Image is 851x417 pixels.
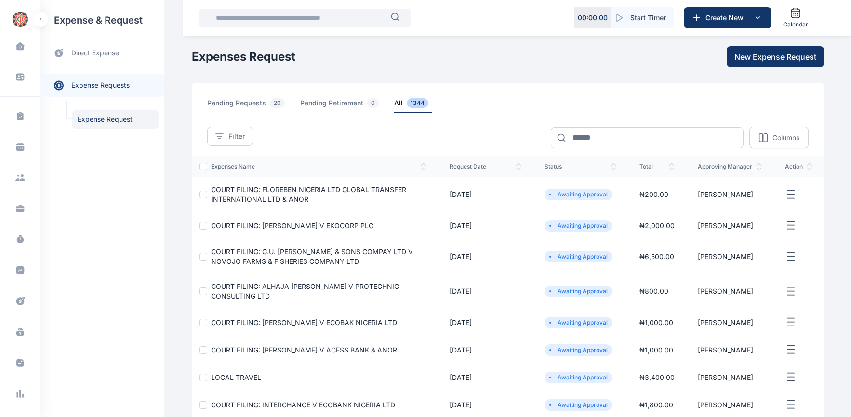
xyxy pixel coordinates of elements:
[72,110,159,129] a: Expense Request
[772,133,799,143] p: Columns
[686,336,773,364] td: [PERSON_NAME]
[438,274,533,309] td: [DATE]
[71,48,119,58] span: direct expense
[545,163,616,170] span: status
[639,401,673,409] span: ₦ 1,800.00
[211,248,413,265] a: COURT FILING: G.U. [PERSON_NAME] & SONS COMPAY LTD V NOVOJO FARMS & FISHERIES COMPANY LTD
[639,287,668,295] span: ₦ 800.00
[228,131,245,141] span: Filter
[438,239,533,274] td: [DATE]
[639,190,668,198] span: ₦ 200.00
[367,98,379,108] span: 0
[192,49,295,65] h1: Expenses Request
[785,163,812,170] span: action
[548,287,608,295] li: Awaiting Approval
[300,98,383,113] span: pending retirement
[438,309,533,336] td: [DATE]
[438,336,533,364] td: [DATE]
[639,346,673,354] span: ₦ 1,000.00
[40,40,164,66] a: direct expense
[40,66,164,97] div: expense requests
[211,401,395,409] a: COURT FILING: INTERCHANGE V ECOBANK NIGERIA LTD
[686,177,773,212] td: [PERSON_NAME]
[548,346,608,354] li: Awaiting Approval
[394,98,444,113] a: all1344
[211,222,373,230] a: COURT FILING: [PERSON_NAME] V EKOCORP PLC
[639,163,675,170] span: total
[727,46,824,67] button: New Expense Request
[207,98,300,113] a: pending requests20
[686,274,773,309] td: [PERSON_NAME]
[207,98,289,113] span: pending requests
[394,98,432,113] span: all
[702,13,752,23] span: Create New
[300,98,394,113] a: pending retirement0
[686,212,773,239] td: [PERSON_NAME]
[749,127,809,148] button: Columns
[211,282,399,300] a: COURT FILING: ALHAJA [PERSON_NAME] V PROTECHNIC CONSULTING LTD
[211,346,397,354] a: COURT FILING: [PERSON_NAME] V ACESS BANK & ANOR
[40,74,164,97] a: expense requests
[734,51,816,63] span: New Expense Request
[686,364,773,391] td: [PERSON_NAME]
[548,191,608,198] li: Awaiting Approval
[438,177,533,212] td: [DATE]
[639,373,675,381] span: ₦ 3,400.00
[438,212,533,239] td: [DATE]
[684,7,771,28] button: Create New
[270,98,285,108] span: 20
[630,13,666,23] span: Start Timer
[686,309,773,336] td: [PERSON_NAME]
[578,13,608,23] p: 00 : 00 : 00
[548,222,608,230] li: Awaiting Approval
[207,127,253,146] button: Filter
[211,163,426,170] span: expenses Name
[548,319,608,326] li: Awaiting Approval
[611,7,674,28] button: Start Timer
[783,21,808,28] span: Calendar
[438,364,533,391] td: [DATE]
[211,185,406,203] a: COURT FILING: FLOREBEN NIGERIA LTD GLOBAL TRANSFER INTERNATIONAL LTD & ANOR
[639,252,674,261] span: ₦ 6,500.00
[779,3,812,32] a: Calendar
[686,239,773,274] td: [PERSON_NAME]
[639,318,673,326] span: ₦ 1,000.00
[211,318,397,326] a: COURT FILING: [PERSON_NAME] V ECOBAK NIGERIA LTD
[639,222,675,230] span: ₦ 2,000.00
[698,163,762,170] span: approving manager
[548,374,608,381] li: Awaiting Approval
[211,373,261,381] a: LOCAL TRAVEL
[407,98,428,108] span: 1344
[548,401,608,409] li: Awaiting Approval
[548,253,608,261] li: Awaiting Approval
[450,163,521,170] span: request date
